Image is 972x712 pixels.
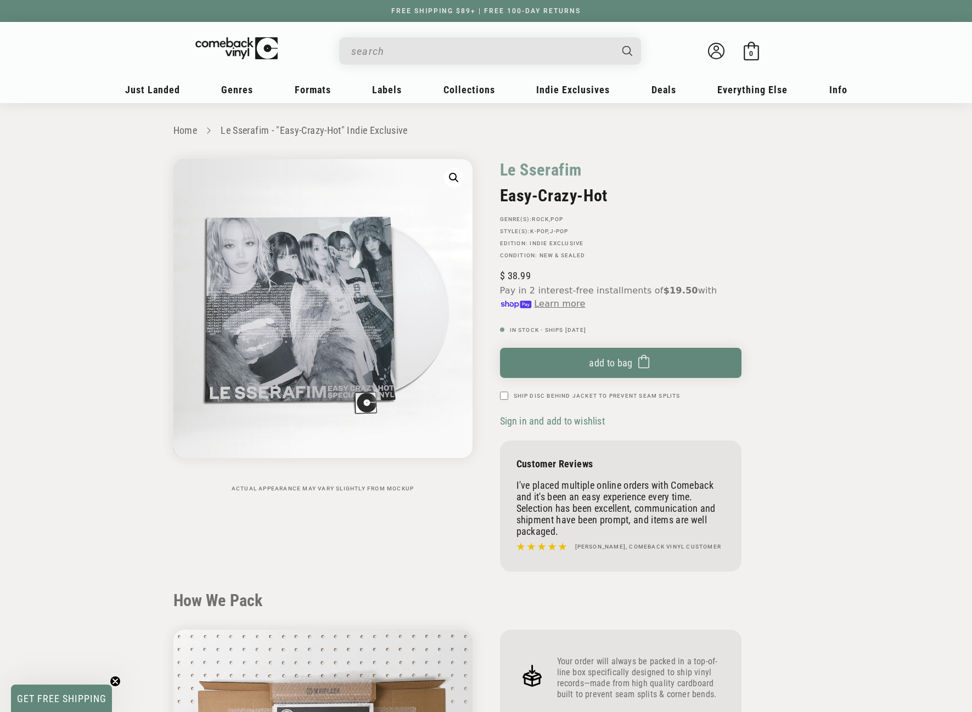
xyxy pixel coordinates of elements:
[500,228,741,235] p: STYLE(S): ,
[372,84,402,95] span: Labels
[339,37,641,65] div: Search
[514,392,681,400] label: Ship Disc Behind Jacket To Prevent Seam Splits
[589,357,633,369] span: Add to bag
[17,693,106,704] span: GET FREE SHIPPING
[500,186,741,205] h2: Easy-Crazy-Hot
[173,591,799,611] h2: How We Pack
[443,84,495,95] span: Collections
[500,252,741,259] p: Condition: New & Sealed
[110,676,121,687] button: Close teaser
[749,49,753,58] span: 0
[221,84,253,95] span: Genres
[516,660,548,692] img: Frame_4.png
[532,216,549,222] a: Rock
[380,7,592,15] a: FREE SHIPPING $89+ | FREE 100-DAY RETURNS
[295,84,331,95] span: Formats
[717,84,788,95] span: Everything Else
[530,240,583,246] a: Indie Exclusive
[221,125,408,136] a: Le Sserafim - "Easy-Crazy-Hot" Indie Exclusive
[651,84,676,95] span: Deals
[500,270,531,281] span: 38.99
[173,123,799,139] nav: breadcrumbs
[829,84,847,95] span: Info
[351,40,611,63] input: When autocomplete results are available use up and down arrows to review and enter to select
[500,415,608,427] button: Sign in and add to wishlist
[500,348,741,378] button: Add to bag
[173,125,197,136] a: Home
[536,84,610,95] span: Indie Exclusives
[500,327,741,334] p: In Stock - Ships [DATE]
[530,228,548,234] a: K-pop
[516,540,567,554] img: star5.svg
[550,228,569,234] a: J-pop
[125,84,180,95] span: Just Landed
[11,685,112,712] div: GET FREE SHIPPINGClose teaser
[550,216,563,222] a: Pop
[557,656,725,700] p: Your order will always be packed in a top-of-line box specifically designed to ship vinyl records...
[500,216,741,223] p: GENRE(S): ,
[500,415,605,427] span: Sign in and add to wishlist
[613,37,642,65] button: Search
[575,543,722,551] h4: [PERSON_NAME], Comeback Vinyl customer
[516,458,725,470] p: Customer Reviews
[173,485,473,492] p: Actual appearance may vary slightly from mockup
[173,159,473,492] media-gallery: Gallery Viewer
[500,270,505,281] span: $
[500,240,741,247] p: Edition:
[500,159,582,180] a: Le Sserafim
[516,479,725,537] p: I've placed multiple online orders with Comeback and it's been an easy experience every time. Sel...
